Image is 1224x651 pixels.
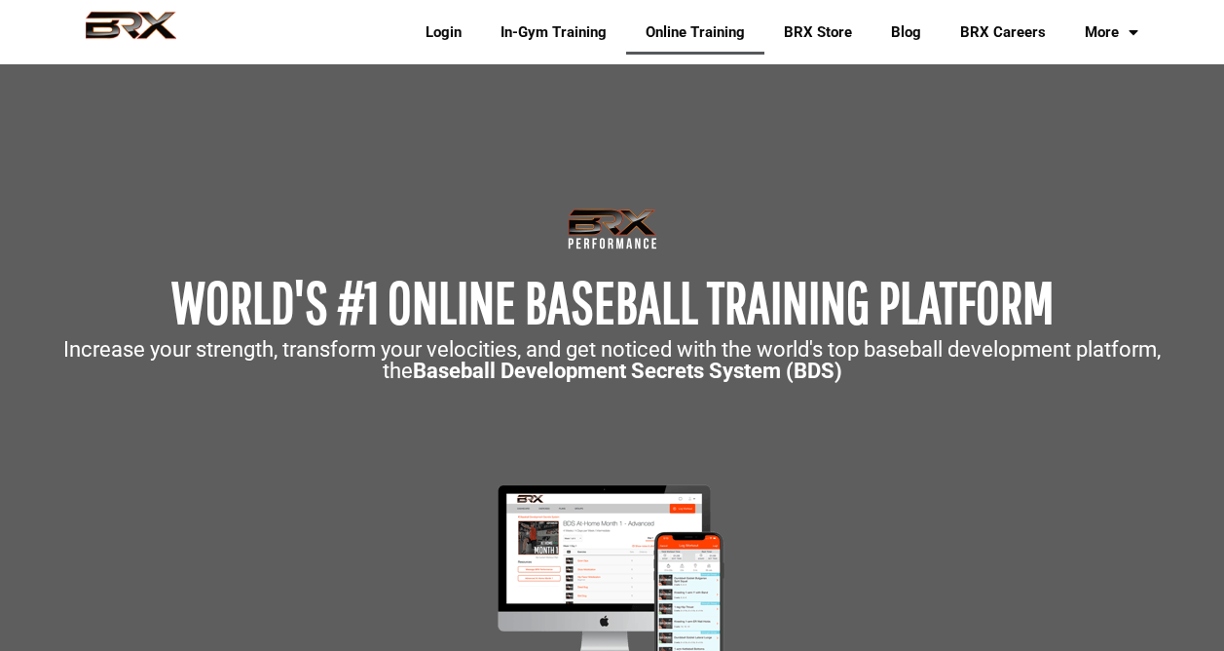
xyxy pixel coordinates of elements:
a: BRX Careers [941,10,1065,55]
p: Increase your strength, transform your velocities, and get noticed with the world's top baseball ... [10,339,1214,382]
a: BRX Store [764,10,872,55]
a: More [1065,10,1158,55]
a: In-Gym Training [481,10,626,55]
span: WORLD'S #1 ONLINE BASEBALL TRAINING PLATFORM [171,268,1054,335]
div: Navigation Menu [391,10,1158,55]
strong: Baseball Development Secrets System (BDS) [413,359,842,383]
a: Login [406,10,481,55]
a: Online Training [626,10,764,55]
img: BRX Performance [67,11,195,54]
a: Blog [872,10,941,55]
img: Transparent-Black-BRX-Logo-White-Performance [565,205,660,253]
